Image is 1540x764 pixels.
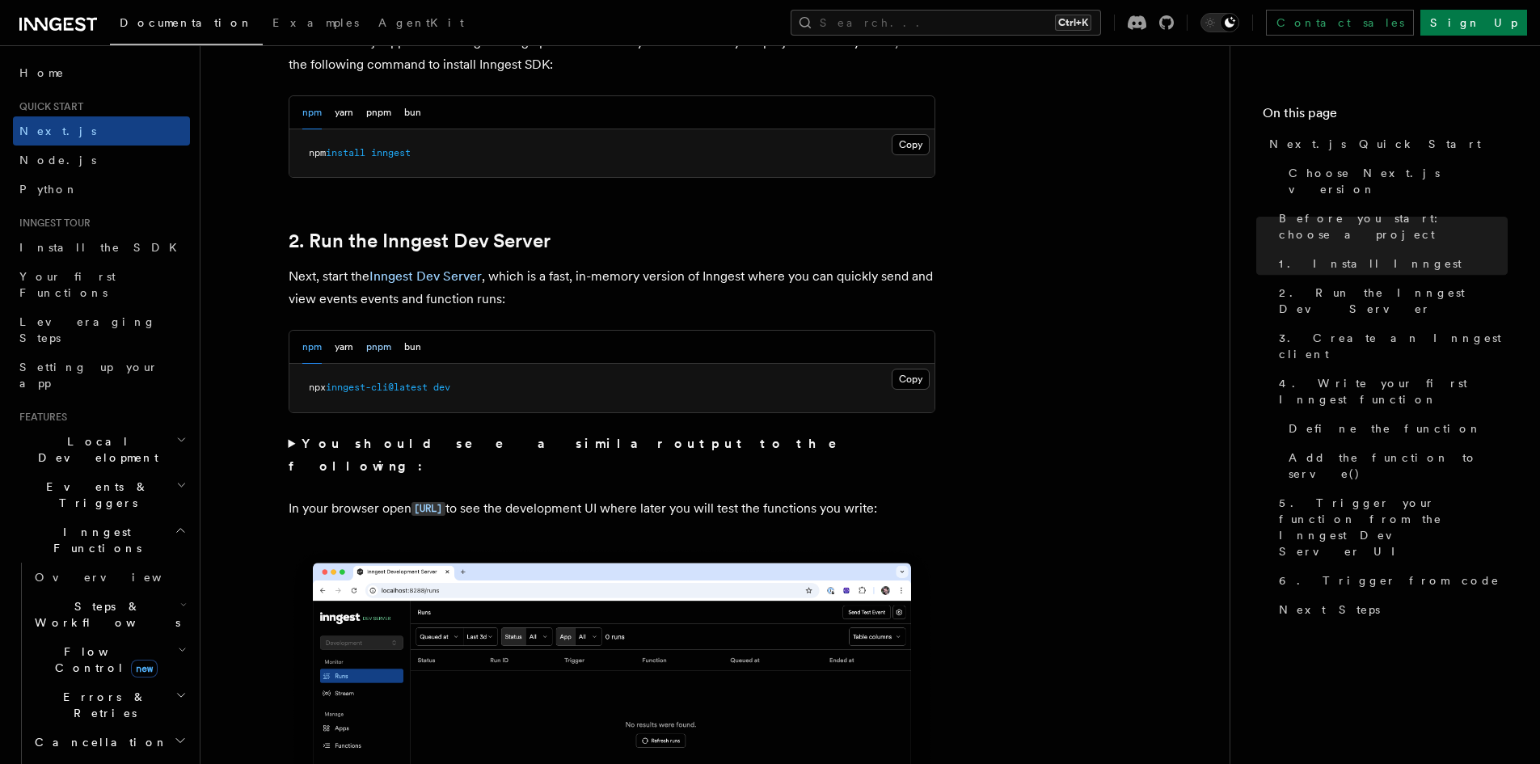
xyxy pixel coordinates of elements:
button: Copy [892,134,930,155]
span: inngest [371,147,411,158]
span: Next Steps [1279,601,1380,618]
span: Quick start [13,100,83,113]
span: Add the function to serve() [1289,450,1508,482]
span: Python [19,183,78,196]
a: 2. Run the Inngest Dev Server [1272,278,1508,323]
a: Sign Up [1420,10,1527,36]
span: 3. Create an Inngest client [1279,330,1508,362]
button: npm [302,96,322,129]
span: Next.js [19,125,96,137]
p: With the Next.js app now running running open a new tab in your terminal. In your project directo... [289,31,935,76]
a: Home [13,58,190,87]
span: 5. Trigger your function from the Inngest Dev Server UI [1279,495,1508,559]
a: Define the function [1282,414,1508,443]
a: 1. Install Inngest [1272,249,1508,278]
button: Search...Ctrl+K [791,10,1101,36]
span: Next.js Quick Start [1269,136,1481,152]
span: Examples [272,16,359,29]
span: dev [433,382,450,393]
button: Flow Controlnew [28,637,190,682]
span: Home [19,65,65,81]
button: yarn [335,331,353,364]
span: Overview [35,571,201,584]
span: Install the SDK [19,241,187,254]
span: npm [309,147,326,158]
a: 2. Run the Inngest Dev Server [289,230,551,252]
p: In your browser open to see the development UI where later you will test the functions you write: [289,497,935,521]
a: Leveraging Steps [13,307,190,352]
span: inngest-cli@latest [326,382,428,393]
button: npm [302,331,322,364]
span: 4. Write your first Inngest function [1279,375,1508,407]
span: Features [13,411,67,424]
kbd: Ctrl+K [1055,15,1091,31]
button: Copy [892,369,930,390]
span: Setting up your app [19,361,158,390]
span: 6. Trigger from code [1279,572,1500,589]
a: Add the function to serve() [1282,443,1508,488]
a: Contact sales [1266,10,1414,36]
summary: You should see a similar output to the following: [289,433,935,478]
a: Next.js [13,116,190,146]
a: Documentation [110,5,263,45]
span: 2. Run the Inngest Dev Server [1279,285,1508,317]
button: pnpm [366,96,391,129]
span: Inngest Functions [13,524,175,556]
a: 3. Create an Inngest client [1272,323,1508,369]
button: Errors & Retries [28,682,190,728]
button: Cancellation [28,728,190,757]
a: Examples [263,5,369,44]
span: npx [309,382,326,393]
a: Choose Next.js version [1282,158,1508,204]
h4: On this page [1263,103,1508,129]
span: Local Development [13,433,176,466]
span: install [326,147,365,158]
a: Before you start: choose a project [1272,204,1508,249]
span: Your first Functions [19,270,116,299]
button: Events & Triggers [13,472,190,517]
span: Cancellation [28,734,168,750]
a: Inngest Dev Server [369,268,482,284]
span: Define the function [1289,420,1482,437]
a: Install the SDK [13,233,190,262]
button: Local Development [13,427,190,472]
span: Before you start: choose a project [1279,210,1508,243]
a: Overview [28,563,190,592]
span: new [131,660,158,677]
span: Node.js [19,154,96,167]
span: Inngest tour [13,217,91,230]
span: AgentKit [378,16,464,29]
button: bun [404,96,421,129]
a: AgentKit [369,5,474,44]
a: Next Steps [1272,595,1508,624]
span: Choose Next.js version [1289,165,1508,197]
a: Setting up your app [13,352,190,398]
span: Errors & Retries [28,689,175,721]
span: Events & Triggers [13,479,176,511]
a: Your first Functions [13,262,190,307]
a: 5. Trigger your function from the Inngest Dev Server UI [1272,488,1508,566]
span: Flow Control [28,644,178,676]
p: Next, start the , which is a fast, in-memory version of Inngest where you can quickly send and vi... [289,265,935,310]
span: Documentation [120,16,253,29]
button: pnpm [366,331,391,364]
span: Steps & Workflows [28,598,180,631]
code: [URL] [411,502,445,516]
button: Inngest Functions [13,517,190,563]
a: Next.js Quick Start [1263,129,1508,158]
a: [URL] [411,500,445,516]
a: 6. Trigger from code [1272,566,1508,595]
button: yarn [335,96,353,129]
button: Steps & Workflows [28,592,190,637]
button: bun [404,331,421,364]
a: Python [13,175,190,204]
span: 1. Install Inngest [1279,255,1462,272]
span: Leveraging Steps [19,315,156,344]
button: Toggle dark mode [1200,13,1239,32]
a: 4. Write your first Inngest function [1272,369,1508,414]
a: Node.js [13,146,190,175]
strong: You should see a similar output to the following: [289,436,860,474]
